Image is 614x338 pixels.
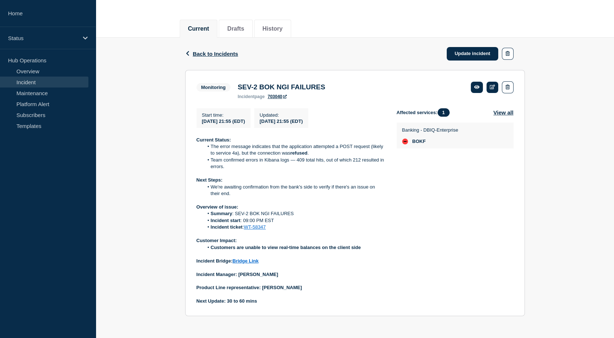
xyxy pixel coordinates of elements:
[412,139,426,144] span: BOKF
[203,224,385,230] li: :
[203,217,385,224] li: : 09:00 PM EST
[438,108,450,117] span: 1
[211,211,232,216] strong: Summary
[203,210,385,217] li: : SEV-2 BOK NGI FAILURES
[244,224,266,230] a: WT-58347
[211,245,361,250] strong: Customers are unable to view real-time balances on the client side
[260,112,303,118] p: Updated :
[197,285,302,290] strong: Product Line representative: [PERSON_NAME]
[238,83,325,91] h3: SEV-2 BOK NGI FAILURES
[238,94,265,99] p: page
[197,137,231,143] strong: Current Status:
[202,112,245,118] p: Start time :
[260,118,303,124] div: [DATE] 21:55 (EDT)
[263,26,283,32] button: History
[211,224,243,230] strong: Incident ticket
[402,127,458,133] p: Banking - DBIQ-Enterprise
[397,108,453,117] span: Affected services:
[197,238,237,243] strong: Customer Impact:
[203,157,385,170] li: Team confirmed errors in Kibana logs — 409 total hits, out of which 212 resulted in errors.
[185,51,238,57] button: Back to Incidents
[197,272,278,277] strong: Incident Manager: [PERSON_NAME]
[493,108,514,117] button: View all
[202,119,245,124] span: [DATE] 21:55 (EDT)
[290,150,308,156] strong: refused
[8,35,78,41] p: Status
[268,94,287,99] a: 703040
[203,184,385,197] li: We're awaiting confirmation from the bank's side to verify if there's an issue on their end.
[227,26,244,32] button: Drafts
[203,143,385,157] li: The error message indicates that the application attempted a POST request (likely to service 4a),...
[197,204,239,210] strong: Overview of issue:
[238,94,255,99] span: incident
[193,51,238,57] span: Back to Incidents
[232,258,259,264] a: Bridge Link
[197,298,257,304] strong: Next Update: 30 to 60 mins
[197,177,223,183] strong: Next Steps:
[402,139,408,144] div: down
[447,47,499,61] a: Update incident
[211,218,241,223] strong: Incident start
[188,26,209,32] button: Current
[197,83,230,92] span: Monitoring
[197,258,259,264] strong: Incident Bridge:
